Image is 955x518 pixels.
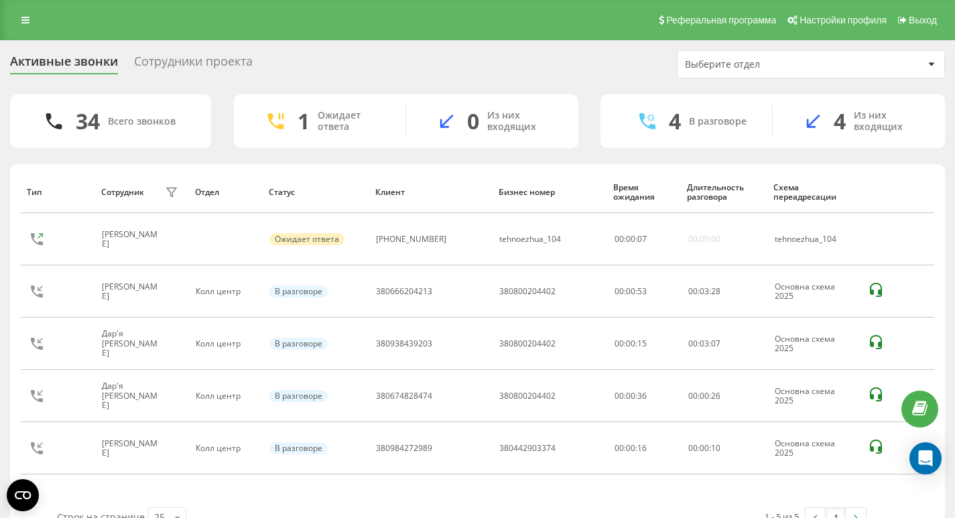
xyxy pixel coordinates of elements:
[318,110,385,133] div: Ожидает ответа
[775,439,853,458] div: Основна схема 2025
[7,479,39,511] button: Open CMP widget
[688,287,720,296] div: : :
[102,230,162,249] div: [PERSON_NAME]
[711,285,720,297] span: 28
[666,15,776,25] span: Реферальная программа
[711,442,720,454] span: 10
[487,110,558,133] div: Из них входящих
[499,188,600,197] div: Бизнес номер
[688,285,698,297] span: 00
[688,338,698,349] span: 00
[376,235,446,244] div: [PHONE_NUMBER]
[27,188,88,197] div: Тип
[499,287,556,296] div: 380800204402
[688,442,698,454] span: 00
[615,235,647,244] div: : :
[700,338,709,349] span: 03
[688,444,720,453] div: : :
[102,439,162,458] div: [PERSON_NAME]
[700,285,709,297] span: 03
[615,339,674,348] div: 00:00:15
[102,282,162,302] div: [PERSON_NAME]
[102,381,162,410] div: Дар'я [PERSON_NAME]
[669,109,681,134] div: 4
[685,59,845,70] div: Выберите отдел
[687,183,761,202] div: Длительность разговора
[688,391,720,401] div: : :
[375,188,486,197] div: Клиент
[775,387,853,406] div: Основна схема 2025
[467,109,479,134] div: 0
[909,15,937,25] span: Выход
[773,183,854,202] div: Схема переадресации
[700,390,709,401] span: 00
[637,233,647,245] span: 07
[689,116,747,127] div: В разговоре
[108,116,176,127] div: Всего звонков
[376,287,432,296] div: 380666204213
[613,183,674,202] div: Время ожидания
[626,233,635,245] span: 00
[269,390,328,402] div: В разговоре
[615,287,674,296] div: 00:00:53
[101,188,144,197] div: Сотрудник
[854,110,925,133] div: Из них входящих
[688,235,720,244] div: 00:00:00
[134,54,253,75] div: Сотрудники проекта
[615,444,674,453] div: 00:00:16
[196,391,255,401] div: Колл центр
[269,338,328,350] div: В разговоре
[76,109,100,134] div: 34
[499,391,556,401] div: 380800204402
[775,282,853,302] div: Основна схема 2025
[909,442,942,474] div: Open Intercom Messenger
[800,15,887,25] span: Настройки профиля
[615,233,624,245] span: 00
[376,391,432,401] div: 380674828474
[376,444,432,453] div: 380984272989
[700,442,709,454] span: 00
[499,444,556,453] div: 380442903374
[688,390,698,401] span: 00
[298,109,310,134] div: 1
[711,338,720,349] span: 07
[269,285,328,298] div: В разговоре
[102,329,162,358] div: Дар'я [PERSON_NAME]
[376,339,432,348] div: 380938439203
[195,188,256,197] div: Отдел
[196,339,255,348] div: Колл центр
[615,391,674,401] div: 00:00:36
[688,339,720,348] div: : :
[775,235,853,244] div: tehnoezhua_104
[196,444,255,453] div: Колл центр
[499,235,561,244] div: tehnoezhua_104
[269,188,363,197] div: Статус
[834,109,846,134] div: 4
[269,442,328,454] div: В разговоре
[711,390,720,401] span: 26
[10,54,118,75] div: Активные звонки
[196,287,255,296] div: Колл центр
[775,334,853,354] div: Основна схема 2025
[269,233,344,245] div: Ожидает ответа
[499,339,556,348] div: 380800204402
